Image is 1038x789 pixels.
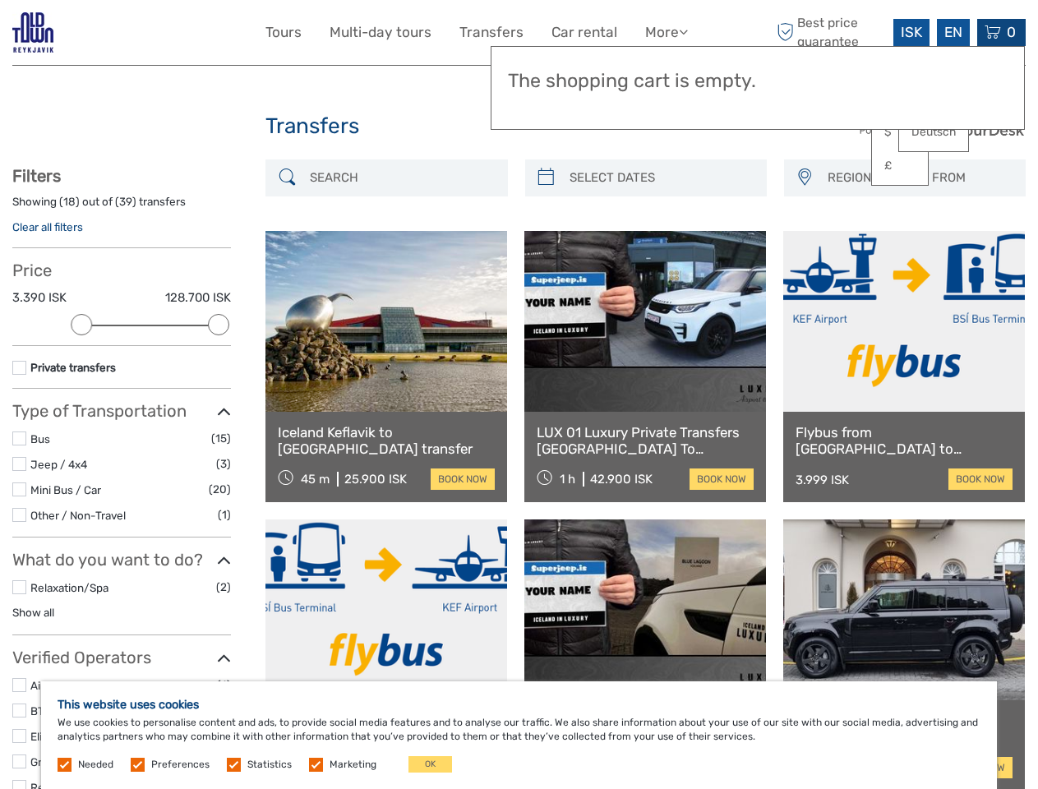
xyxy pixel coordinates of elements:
a: Flybus from [GEOGRAPHIC_DATA] to [GEOGRAPHIC_DATA] BSÍ [796,424,1013,458]
a: Tours [265,21,302,44]
a: Private transfers [30,361,116,374]
a: Relaxation/Spa [30,581,108,594]
a: Multi-day tours [330,21,431,44]
span: (4) [217,676,231,694]
h3: Price [12,261,231,280]
strong: Filters [12,166,61,186]
label: 39 [119,194,132,210]
a: Iceland Keflavik to [GEOGRAPHIC_DATA] transfer [278,424,495,458]
input: SEARCH [303,164,499,192]
a: More [645,21,688,44]
a: Car rental [551,21,617,44]
span: 1 h [560,472,575,487]
button: REGION / STARTS FROM [820,164,1017,191]
p: We're away right now. Please check back later! [23,29,186,42]
button: OK [408,756,452,773]
a: $ [872,118,928,147]
h5: This website uses cookies [58,698,980,712]
label: Statistics [247,758,292,772]
a: Clear all filters [12,220,83,233]
h3: Verified Operators [12,648,231,667]
div: EN [937,19,970,46]
img: 3594-675a8020-bb5e-44e2-ad73-0542bc91ef0d_logo_small.jpg [12,12,53,53]
span: (15) [211,429,231,448]
span: (1) [218,505,231,524]
label: 128.700 ISK [165,289,231,307]
label: 18 [63,194,76,210]
span: (2) [216,578,231,597]
a: Airport Direct [30,679,99,692]
a: book now [948,468,1013,490]
span: (3) [216,454,231,473]
label: Preferences [151,758,210,772]
a: Deutsch [899,118,968,147]
a: Elite-Chauffeur [30,730,109,743]
a: Other / Non-Travel [30,509,126,522]
a: book now [431,468,495,490]
a: Show all [12,606,54,619]
a: LUX 01 Luxury Private Transfers [GEOGRAPHIC_DATA] To [GEOGRAPHIC_DATA] [537,424,754,458]
label: Needed [78,758,113,772]
a: £ [872,151,928,181]
span: ISK [901,24,922,40]
div: 42.900 ISK [590,472,653,487]
a: BT Travel [30,704,77,717]
h3: What do you want to do? [12,550,231,570]
a: Gray Line [GEOGRAPHIC_DATA] [30,755,192,768]
input: SELECT DATES [563,164,759,192]
a: Transfers [459,21,524,44]
h1: Transfers [265,113,773,140]
button: Open LiveChat chat widget [189,25,209,45]
span: 0 [1004,24,1018,40]
div: We use cookies to personalise content and ads, to provide social media features and to analyse ou... [41,681,997,789]
label: 3.390 ISK [12,289,67,307]
img: PurchaseViaTourDesk.png [859,120,1026,141]
label: Marketing [330,758,376,772]
span: 45 m [301,472,330,487]
div: Showing ( ) out of ( ) transfers [12,194,231,219]
a: Mini Bus / Car [30,483,101,496]
a: Jeep / 4x4 [30,458,87,471]
h3: The shopping cart is empty. [508,70,1008,93]
a: Bus [30,432,50,445]
span: (20) [209,480,231,499]
div: 25.900 ISK [344,472,407,487]
a: book now [690,468,754,490]
span: Best price guarantee [773,14,889,50]
div: 3.999 ISK [796,473,849,487]
h3: Type of Transportation [12,401,231,421]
